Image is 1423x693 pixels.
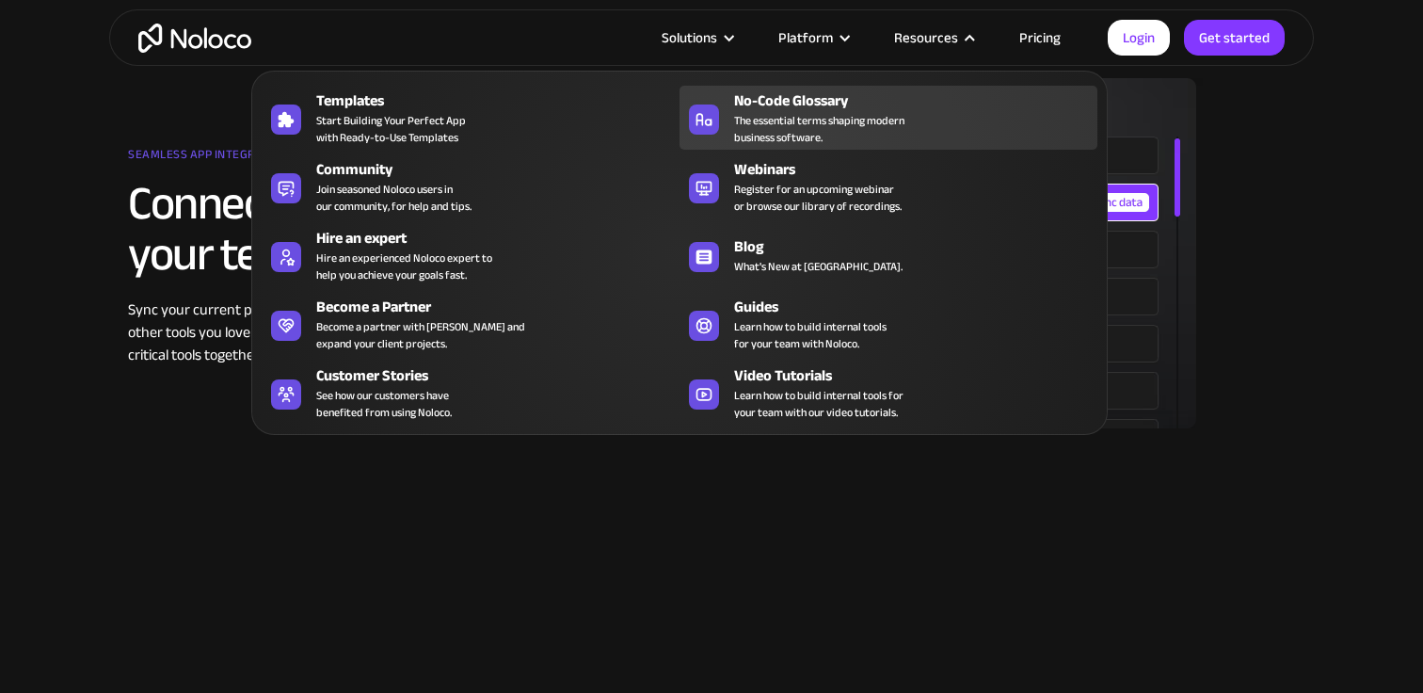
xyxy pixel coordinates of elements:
a: TemplatesStart Building Your Perfect Appwith Ready-to-Use Templates [262,86,680,150]
a: Video TutorialsLearn how to build internal tools foryour team with our video tutorials. [680,361,1097,425]
div: Customer Stories [316,364,688,387]
div: Templates [316,89,688,112]
a: WebinarsRegister for an upcoming webinaror browse our library of recordings. [680,154,1097,218]
div: Platform [755,25,871,50]
div: Community [316,158,688,181]
div: Hire an expert [316,227,688,250]
a: GuidesLearn how to build internal toolsfor your team with Noloco. [680,292,1097,356]
a: No-Code GlossaryThe essential terms shaping modernbusiness software. [680,86,1097,150]
div: Become a partner with [PERSON_NAME] and expand your client projects. [316,318,525,352]
a: Become a PartnerBecome a partner with [PERSON_NAME] andexpand your client projects. [262,292,680,356]
a: home [138,24,251,53]
a: BlogWhat's New at [GEOGRAPHIC_DATA]. [680,223,1097,287]
span: Start Building Your Perfect App with Ready-to-Use Templates [316,112,466,146]
div: Guides [734,296,1106,318]
div: Platform [778,25,833,50]
div: Seamless app integrations [128,140,603,178]
span: Learn how to build internal tools for your team with Noloco. [734,318,887,352]
a: Customer StoriesSee how our customers havebenefited from using Noloco. [262,361,680,425]
div: Hire an experienced Noloco expert to help you achieve your goals fast. [316,250,492,283]
div: Resources [871,25,996,50]
div: Solutions [662,25,717,50]
div: Sync your current project management, communication, CRM, and any other tools you love with Noloc... [128,298,603,366]
div: Blog [734,235,1106,258]
div: No-Code Glossary [734,89,1106,112]
span: Join seasoned Noloco users in our community, for help and tips. [316,181,472,215]
a: Pricing [996,25,1084,50]
div: Become a Partner [316,296,688,318]
div: Solutions [638,25,755,50]
span: Register for an upcoming webinar or browse our library of recordings. [734,181,902,215]
a: Login [1108,20,1170,56]
a: CommunityJoin seasoned Noloco users inour community, for help and tips. [262,154,680,218]
a: Hire an expertHire an experienced Noloco expert tohelp you achieve your goals fast. [262,223,680,287]
a: Get started [1184,20,1285,56]
span: What's New at [GEOGRAPHIC_DATA]. [734,258,903,275]
nav: Resources [251,44,1108,435]
span: The essential terms shaping modern business software. [734,112,904,146]
div: Resources [894,25,958,50]
span: See how our customers have benefited from using Noloco. [316,387,452,421]
h2: Connect with the tools your team already loves [128,178,603,280]
div: Video Tutorials [734,364,1106,387]
div: Webinars [734,158,1106,181]
span: Learn how to build internal tools for your team with our video tutorials. [734,387,903,421]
